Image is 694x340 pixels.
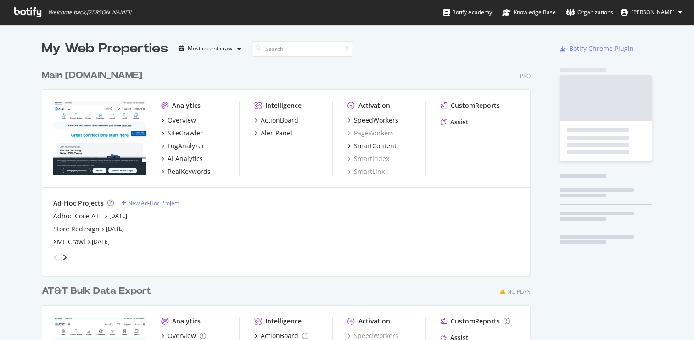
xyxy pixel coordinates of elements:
[92,238,110,245] a: [DATE]
[560,44,634,53] a: Botify Chrome Plugin
[613,5,689,20] button: [PERSON_NAME]
[451,101,500,110] div: CustomReports
[53,237,85,246] a: XML Crawl
[62,253,68,262] div: angle-right
[252,41,353,57] input: Search
[121,199,179,207] a: New Ad-Hoc Project
[161,167,211,176] a: RealKeywords
[42,284,151,298] div: AT&T Bulk Data Export
[168,128,203,138] div: SiteCrawler
[261,128,292,138] div: AlertPanel
[161,141,205,150] a: LogAnalyzer
[254,128,292,138] a: AlertPanel
[347,128,394,138] a: PageWorkers
[161,154,203,163] a: AI Analytics
[48,9,131,16] span: Welcome back, [PERSON_NAME] !
[358,101,390,110] div: Activation
[42,284,155,298] a: AT&T Bulk Data Export
[53,224,100,234] a: Store Redesign
[347,116,398,125] a: SpeedWorkers
[354,141,397,150] div: SmartContent
[109,212,127,220] a: [DATE]
[347,154,389,163] a: SmartIndex
[175,41,245,56] button: Most recent crawl
[161,116,196,125] a: Overview
[106,225,124,233] a: [DATE]
[358,317,390,326] div: Activation
[443,8,492,17] div: Botify Academy
[441,117,469,127] a: Assist
[42,39,168,58] div: My Web Properties
[128,199,179,207] div: New Ad-Hoc Project
[569,44,634,53] div: Botify Chrome Plugin
[42,69,146,82] a: Main [DOMAIN_NAME]
[168,167,211,176] div: RealKeywords
[53,212,103,221] a: Adhoc-Core-ATT
[53,199,104,208] div: Ad-Hoc Projects
[172,101,201,110] div: Analytics
[441,317,510,326] a: CustomReports
[265,317,302,326] div: Intelligence
[254,116,298,125] a: ActionBoard
[42,69,142,82] div: Main [DOMAIN_NAME]
[451,317,500,326] div: CustomReports
[354,116,398,125] div: SpeedWorkers
[172,317,201,326] div: Analytics
[168,154,203,163] div: AI Analytics
[441,101,500,110] a: CustomReports
[520,72,531,80] div: Pro
[566,8,613,17] div: Organizations
[450,117,469,127] div: Assist
[161,128,203,138] a: SiteCrawler
[261,116,298,125] div: ActionBoard
[53,101,146,175] img: att.com
[50,250,62,265] div: angle-left
[507,288,531,295] div: No Plan
[347,141,397,150] a: SmartContent
[188,46,234,51] div: Most recent crawl
[347,167,385,176] a: SmartLink
[168,116,196,125] div: Overview
[502,8,556,17] div: Knowledge Base
[632,8,675,16] span: Joe Edakkunnathu
[168,141,205,150] div: LogAnalyzer
[265,101,302,110] div: Intelligence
